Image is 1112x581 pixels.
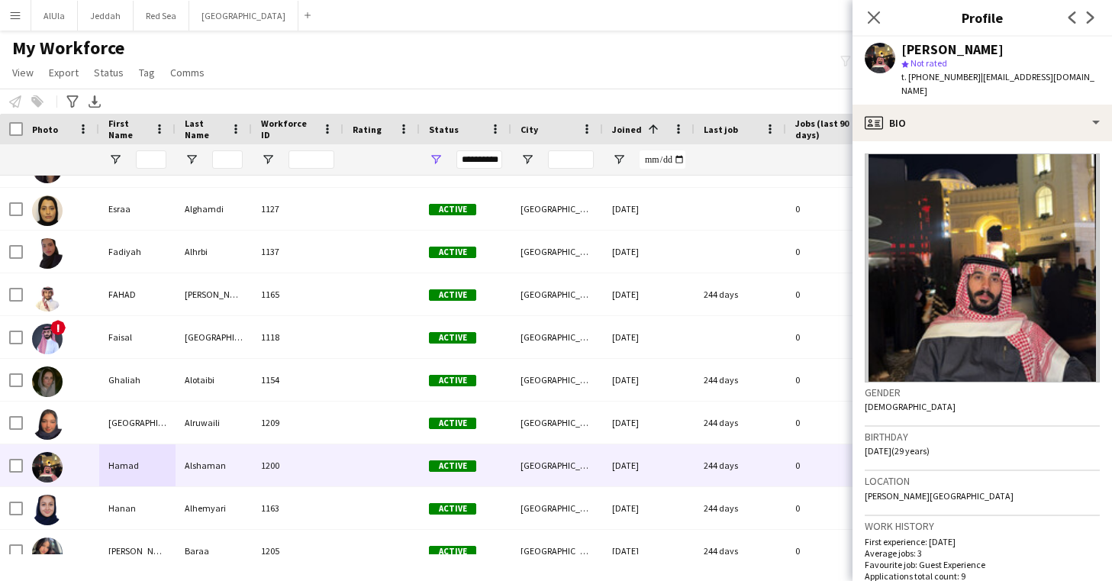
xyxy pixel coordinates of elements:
[521,153,534,166] button: Open Filter Menu
[85,92,104,111] app-action-btn: Export XLSX
[548,150,594,169] input: City Filter Input
[786,231,878,273] div: 0
[189,1,298,31] button: [GEOGRAPHIC_DATA]
[108,153,122,166] button: Open Filter Menu
[865,490,1014,502] span: [PERSON_NAME][GEOGRAPHIC_DATA]
[32,324,63,354] img: Faisal Turki
[865,519,1100,533] h3: Work history
[6,63,40,82] a: View
[695,402,786,444] div: 244 days
[901,43,1004,56] div: [PERSON_NAME]
[786,359,878,401] div: 0
[99,316,176,358] div: Faisal
[865,445,930,457] span: [DATE] (29 years)
[176,231,252,273] div: Alhrbi
[139,66,155,79] span: Tag
[511,359,603,401] div: [GEOGRAPHIC_DATA]
[704,124,738,135] span: Last job
[911,57,947,69] span: Not rated
[429,332,476,344] span: Active
[695,359,786,401] div: 244 days
[786,316,878,358] div: 0
[511,273,603,315] div: [GEOGRAPHIC_DATA]
[32,195,63,226] img: Esraa Alghamdi
[511,231,603,273] div: [GEOGRAPHIC_DATA]
[521,124,538,135] span: City
[252,316,343,358] div: 1118
[252,444,343,486] div: 1200
[695,487,786,529] div: 244 days
[511,530,603,572] div: [GEOGRAPHIC_DATA]
[99,188,176,230] div: Esraa
[603,402,695,444] div: [DATE]
[164,63,211,82] a: Comms
[12,37,124,60] span: My Workforce
[108,118,148,140] span: First Name
[170,66,205,79] span: Comms
[176,530,252,572] div: Baraa
[185,118,224,140] span: Last Name
[853,105,1112,141] div: Bio
[865,536,1100,547] p: First experience: [DATE]
[88,63,130,82] a: Status
[786,487,878,529] div: 0
[353,124,382,135] span: Rating
[50,320,66,335] span: !
[252,359,343,401] div: 1154
[288,150,334,169] input: Workforce ID Filter Input
[603,273,695,315] div: [DATE]
[612,124,642,135] span: Joined
[99,359,176,401] div: Ghaliah
[252,273,343,315] div: 1165
[603,530,695,572] div: [DATE]
[511,316,603,358] div: [GEOGRAPHIC_DATA]
[12,66,34,79] span: View
[32,366,63,397] img: Ghaliah Alotaibi
[429,204,476,215] span: Active
[176,188,252,230] div: Alghamdi
[261,118,316,140] span: Workforce ID
[429,289,476,301] span: Active
[176,316,252,358] div: [GEOGRAPHIC_DATA]
[99,273,176,315] div: FAHAD
[32,409,63,440] img: Haifa Alruwaili
[252,231,343,273] div: 1137
[865,547,1100,559] p: Average jobs: 3
[865,153,1100,382] img: Crew avatar or photo
[43,63,85,82] a: Export
[429,153,443,166] button: Open Filter Menu
[603,444,695,486] div: [DATE]
[185,153,198,166] button: Open Filter Menu
[176,444,252,486] div: Alshaman
[32,495,63,525] img: Hanan Alhemyari
[865,430,1100,444] h3: Birthday
[99,487,176,529] div: Hanan
[252,188,343,230] div: 1127
[176,273,252,315] div: [PERSON_NAME] BIN [PERSON_NAME] ALDMJAN
[99,530,176,572] div: [PERSON_NAME]
[99,402,176,444] div: [GEOGRAPHIC_DATA]
[261,153,275,166] button: Open Filter Menu
[603,188,695,230] div: [DATE]
[695,273,786,315] div: 244 days
[136,150,166,169] input: First Name Filter Input
[252,402,343,444] div: 1209
[695,444,786,486] div: 244 days
[429,503,476,515] span: Active
[786,402,878,444] div: 0
[32,281,63,311] img: FAHAD FAHAD BIN MAJED ALDMJAN
[786,273,878,315] div: 0
[511,188,603,230] div: [GEOGRAPHIC_DATA]
[865,386,1100,399] h3: Gender
[252,487,343,529] div: 1163
[695,530,786,572] div: 244 days
[853,8,1112,27] h3: Profile
[176,359,252,401] div: Alotaibi
[429,546,476,557] span: Active
[49,66,79,79] span: Export
[640,150,685,169] input: Joined Filter Input
[786,188,878,230] div: 0
[865,559,1100,570] p: Favourite job: Guest Experience
[603,231,695,273] div: [DATE]
[603,487,695,529] div: [DATE]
